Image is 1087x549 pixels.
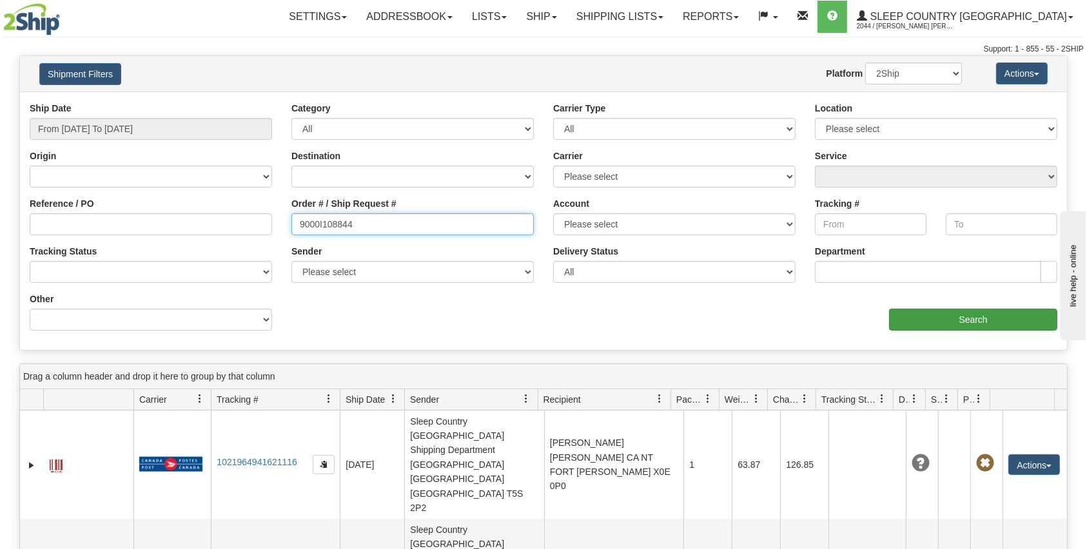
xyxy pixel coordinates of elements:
a: Pickup Status filter column settings [968,388,990,410]
label: Platform [826,67,863,80]
span: Sender [410,393,439,406]
iframe: chat widget [1057,209,1086,340]
span: Tracking # [217,393,259,406]
label: Destination [291,149,340,162]
span: Shipment Issues [931,393,942,406]
label: Sender [291,245,322,258]
label: Tracking Status [30,245,97,258]
button: Actions [1008,454,1060,475]
span: 2044 / [PERSON_NAME] [PERSON_NAME] [857,20,954,33]
div: Support: 1 - 855 - 55 - 2SHIP [3,44,1084,55]
label: Origin [30,149,56,162]
a: 1021964941621116 [217,457,297,467]
span: Delivery Status [899,393,910,406]
a: Sender filter column settings [516,388,538,410]
label: Tracking # [815,197,859,210]
span: Charge [773,393,800,406]
td: [PERSON_NAME] [PERSON_NAME] CA NT FORT [PERSON_NAME] X0E 0P0 [544,410,684,519]
label: Reference / PO [30,197,94,210]
span: Recipient [543,393,581,406]
label: Ship Date [30,102,72,115]
a: Addressbook [357,1,462,33]
a: Shipping lists [567,1,673,33]
a: Settings [279,1,357,33]
label: Order # / Ship Request # [291,197,397,210]
a: Delivery Status filter column settings [903,388,925,410]
span: Ship Date [346,393,385,406]
a: Lists [462,1,516,33]
label: Carrier Type [553,102,605,115]
td: Sleep Country [GEOGRAPHIC_DATA] Shipping Department [GEOGRAPHIC_DATA] [GEOGRAPHIC_DATA] [GEOGRAPH... [404,410,544,519]
a: Recipient filter column settings [649,388,671,410]
td: 1 [683,410,732,519]
label: Category [291,102,331,115]
label: Service [815,149,847,162]
span: Pickup Not Assigned [976,454,994,472]
button: Shipment Filters [39,63,121,85]
span: Pickup Status [963,393,974,406]
input: Search [889,309,1057,331]
a: Ship Date filter column settings [382,388,404,410]
label: Account [553,197,589,210]
a: Reports [673,1,749,33]
input: To [946,213,1057,235]
a: Packages filter column settings [697,388,719,410]
label: Delivery Status [553,245,618,258]
a: Tracking # filter column settings [318,388,340,410]
td: 126.85 [780,410,828,519]
a: Tracking Status filter column settings [871,388,893,410]
div: live help - online [10,11,119,21]
label: Location [815,102,852,115]
button: Actions [996,63,1048,84]
a: Carrier filter column settings [189,388,211,410]
a: Ship [516,1,566,33]
a: Expand [25,459,38,472]
td: 63.87 [732,410,780,519]
img: logo2044.jpg [3,3,60,35]
span: Tracking Status [821,393,877,406]
a: Shipment Issues filter column settings [935,388,957,410]
span: Sleep Country [GEOGRAPHIC_DATA] [867,11,1067,22]
input: From [815,213,926,235]
a: Charge filter column settings [794,388,816,410]
label: Department [815,245,865,258]
label: Carrier [553,149,583,162]
a: Sleep Country [GEOGRAPHIC_DATA] 2044 / [PERSON_NAME] [PERSON_NAME] [847,1,1083,33]
button: Copy to clipboard [313,455,335,474]
div: grid grouping header [20,364,1067,389]
td: [DATE] [340,410,404,519]
span: Packages [676,393,703,406]
label: Other [30,293,54,305]
img: 20 - Canada Post [139,456,202,472]
span: Weight [725,393,752,406]
a: Label [50,454,63,474]
span: Carrier [139,393,167,406]
a: Weight filter column settings [745,388,767,410]
span: Unknown [912,454,930,472]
